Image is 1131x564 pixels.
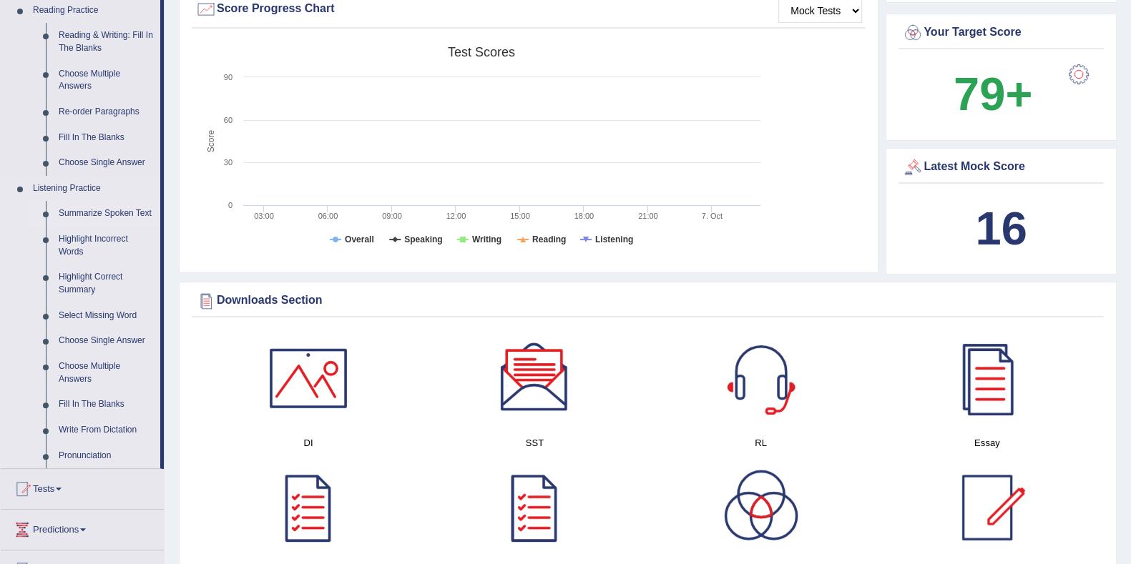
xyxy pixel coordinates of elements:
[52,392,160,417] a: Fill In The Blanks
[382,212,402,220] text: 09:00
[881,435,1093,450] h4: Essay
[1,510,164,545] a: Predictions
[532,234,566,244] tspan: Reading
[52,417,160,443] a: Write From Dictation
[448,45,515,59] tspan: Test scores
[52,443,160,469] a: Pronunciation
[26,176,160,202] a: Listening Practice
[954,68,1032,120] b: 79+
[52,201,160,227] a: Summarize Spoken Text
[228,201,232,209] text: 0
[318,212,338,220] text: 06:00
[404,234,442,244] tspan: Speaking
[574,212,594,220] text: 18:00
[52,99,160,125] a: Re-order Paragraphs
[472,234,501,244] tspan: Writing
[206,130,216,153] tspan: Score
[52,23,160,61] a: Reading & Writing: Fill In The Blanks
[224,116,232,124] text: 60
[202,435,414,450] h4: DI
[254,212,274,220] text: 03:00
[510,212,530,220] text: 15:00
[52,125,160,151] a: Fill In The Blanks
[446,212,466,220] text: 12:00
[52,61,160,99] a: Choose Multiple Answers
[52,227,160,264] a: Highlight Incorrect Words
[1,469,164,505] a: Tests
[52,150,160,176] a: Choose Single Answer
[224,73,232,81] text: 90
[52,354,160,392] a: Choose Multiple Answers
[52,303,160,329] a: Select Missing Word
[429,435,640,450] h4: SST
[702,212,723,220] tspan: 7. Oct
[195,290,1100,312] div: Downloads Section
[52,328,160,354] a: Choose Single Answer
[902,22,1100,44] div: Your Target Score
[975,202,1027,254] b: 16
[902,157,1100,178] div: Latest Mock Score
[345,234,374,244] tspan: Overall
[655,435,867,450] h4: RL
[638,212,658,220] text: 21:00
[52,264,160,302] a: Highlight Correct Summary
[595,234,633,244] tspan: Listening
[224,158,232,167] text: 30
